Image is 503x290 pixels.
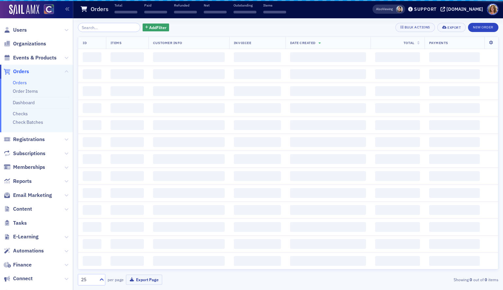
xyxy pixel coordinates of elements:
[13,192,52,199] span: Email Marketing
[290,154,366,164] span: ‌
[375,171,420,181] span: ‌
[111,154,144,164] span: ‌
[234,103,281,113] span: ‌
[375,239,420,249] span: ‌
[375,103,420,113] span: ‌
[234,11,256,13] span: ‌
[375,256,420,266] span: ‌
[13,26,27,34] span: Users
[114,3,137,8] p: Total
[429,137,480,147] span: ‌
[363,277,498,282] div: Showing out of items
[290,256,366,266] span: ‌
[395,23,435,32] button: Bulk Actions
[83,171,101,181] span: ‌
[447,26,461,29] div: Export
[4,275,33,282] a: Connect
[375,137,420,147] span: ‌
[396,6,403,13] span: Pamela Galey-Coleman
[111,69,144,79] span: ‌
[111,239,144,249] span: ‌
[234,171,281,181] span: ‌
[234,52,281,62] span: ‌
[4,261,32,268] a: Finance
[468,24,498,30] a: New Order
[13,111,28,117] a: Checks
[469,277,473,282] strong: 0
[290,205,366,215] span: ‌
[234,69,281,79] span: ‌
[234,205,281,215] span: ‌
[234,40,251,45] span: Invoicee
[234,137,281,147] span: ‌
[204,3,227,8] p: Net
[83,40,87,45] span: ID
[9,5,39,15] img: SailAMX
[290,239,366,249] span: ‌
[83,86,101,96] span: ‌
[153,137,225,147] span: ‌
[429,40,448,45] span: Payments
[13,54,57,61] span: Events & Products
[111,86,144,96] span: ‌
[83,188,101,198] span: ‌
[487,4,498,15] span: Profile
[91,5,109,13] h1: Orders
[153,69,225,79] span: ‌
[263,11,286,13] span: ‌
[83,137,101,147] span: ‌
[111,120,144,130] span: ‌
[468,23,498,32] button: New Order
[153,86,225,96] span: ‌
[13,88,38,94] a: Order Items
[13,40,46,47] span: Organizations
[111,52,144,62] span: ‌
[375,52,420,62] span: ‌
[376,7,393,11] span: Viewing
[429,52,480,62] span: ‌
[290,86,366,96] span: ‌
[234,222,281,232] span: ‌
[83,239,101,249] span: ‌
[83,154,101,164] span: ‌
[111,205,144,215] span: ‌
[375,188,420,198] span: ‌
[4,150,45,157] a: Subscriptions
[153,103,225,113] span: ‌
[375,154,420,164] span: ‌
[153,40,182,45] span: Customer Info
[153,205,225,215] span: ‌
[405,25,430,29] div: Bulk Actions
[83,256,101,266] span: ‌
[111,137,144,147] span: ‌
[174,3,197,8] p: Refunded
[4,233,39,240] a: E-Learning
[13,233,39,240] span: E-Learning
[13,219,27,227] span: Tasks
[153,239,225,249] span: ‌
[375,86,420,96] span: ‌
[4,136,45,143] a: Registrations
[376,7,382,11] div: Also
[290,103,366,113] span: ‌
[375,69,420,79] span: ‌
[108,277,124,282] label: per page
[4,26,27,34] a: Users
[111,103,144,113] span: ‌
[111,222,144,232] span: ‌
[484,277,488,282] strong: 0
[13,136,45,143] span: Registrations
[39,4,54,15] a: View Homepage
[234,239,281,249] span: ‌
[153,171,225,181] span: ‌
[429,86,480,96] span: ‌
[441,7,485,11] button: [DOMAIN_NAME]
[4,54,57,61] a: Events & Products
[149,24,166,30] span: Add Filter
[429,188,480,198] span: ‌
[290,40,316,45] span: Date Created
[83,222,101,232] span: ‌
[234,86,281,96] span: ‌
[446,6,483,12] div: [DOMAIN_NAME]
[4,247,44,254] a: Automations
